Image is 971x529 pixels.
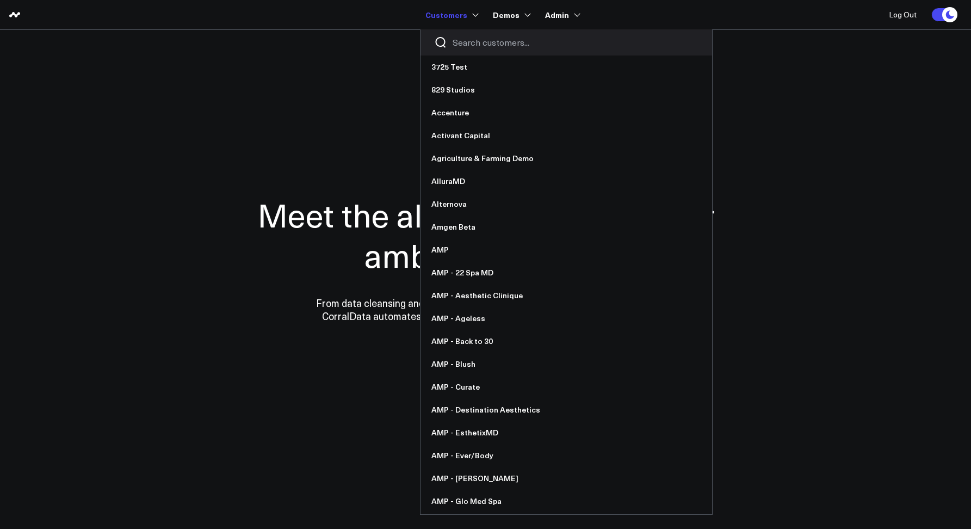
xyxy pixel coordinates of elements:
a: 3725 Test [420,56,712,78]
a: Alternova [420,193,712,216]
a: Amgen Beta [420,216,712,238]
a: AMP - 22 Spa MD [420,261,712,284]
a: Agriculture & Farming Demo [420,147,712,170]
input: Search customers input [453,36,698,48]
h1: Meet the all-in-one data hub for ambitious teams [219,194,752,275]
a: Customers [425,5,477,24]
a: AMP - Ageless [420,307,712,330]
a: Activant Capital [420,124,712,147]
a: AlluraMD [420,170,712,193]
a: Admin [545,5,578,24]
a: AMP - Ever/Body [420,444,712,467]
a: AMP - EsthetixMD [420,421,712,444]
a: AMP - Destination Aesthetics [420,398,712,421]
a: Accenture [420,101,712,124]
a: AMP - Glo Med Spa [420,490,712,513]
a: 829 Studios [420,78,712,101]
button: Search customers button [434,36,447,49]
a: AMP - [PERSON_NAME] [420,467,712,490]
a: AMP - Aesthetic Clinique [420,284,712,307]
a: AMP - Blush [420,353,712,376]
a: Demos [493,5,529,24]
p: From data cleansing and integration to personalized dashboards and insights, CorralData automates... [293,297,679,323]
a: AMP - Curate [420,376,712,398]
a: AMP [420,238,712,261]
a: AMP - Back to 30 [420,330,712,353]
